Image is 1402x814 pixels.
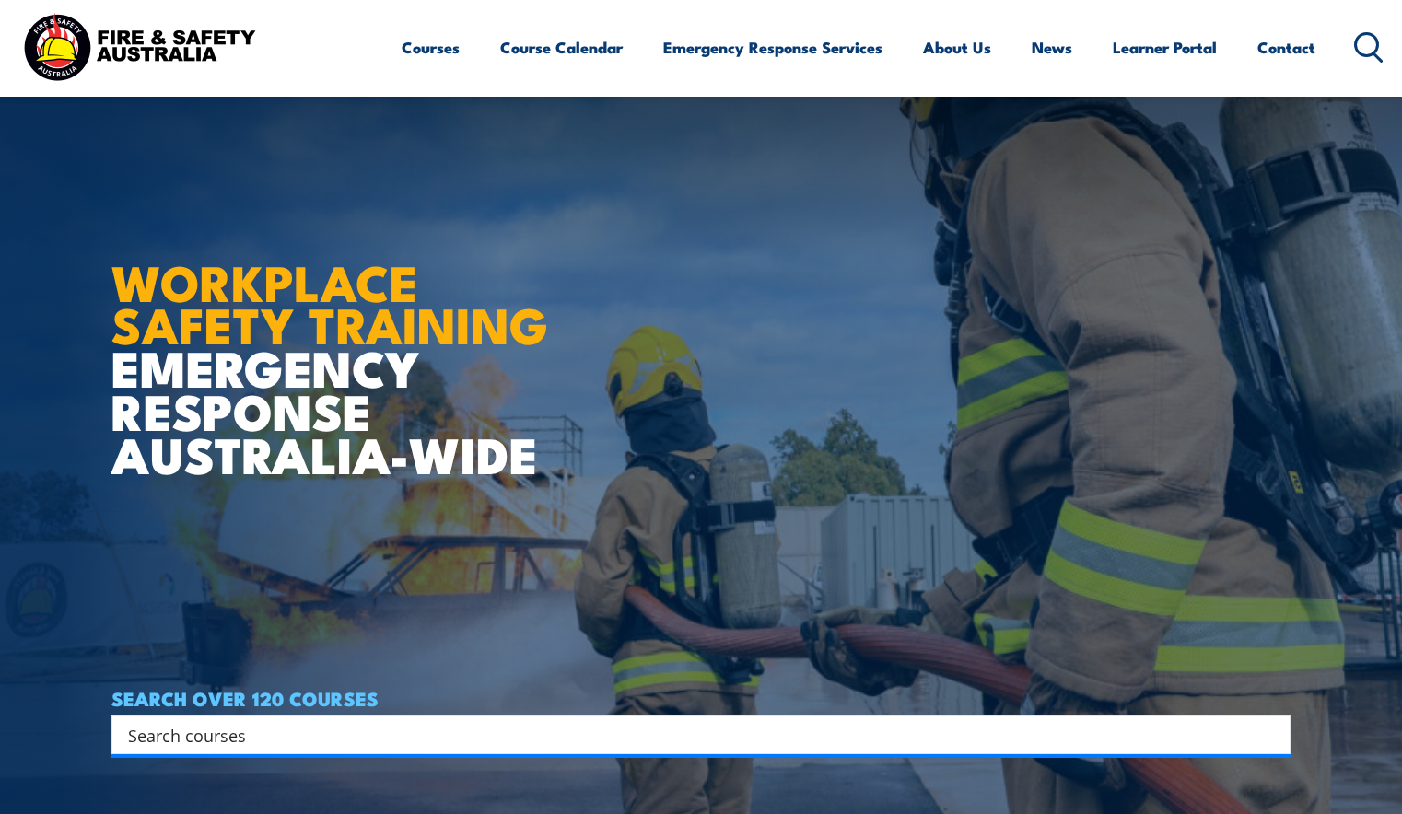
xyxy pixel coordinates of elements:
a: News [1032,23,1072,72]
form: Search form [132,722,1254,748]
a: Learner Portal [1113,23,1217,72]
a: Course Calendar [500,23,623,72]
strong: WORKPLACE SAFETY TRAINING [111,242,548,362]
input: Search input [128,721,1250,749]
a: Emergency Response Services [663,23,882,72]
button: Search magnifier button [1258,722,1284,748]
a: About Us [923,23,991,72]
h1: EMERGENCY RESPONSE AUSTRALIA-WIDE [111,214,562,475]
a: Courses [402,23,460,72]
h4: SEARCH OVER 120 COURSES [111,688,1291,708]
a: Contact [1257,23,1315,72]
